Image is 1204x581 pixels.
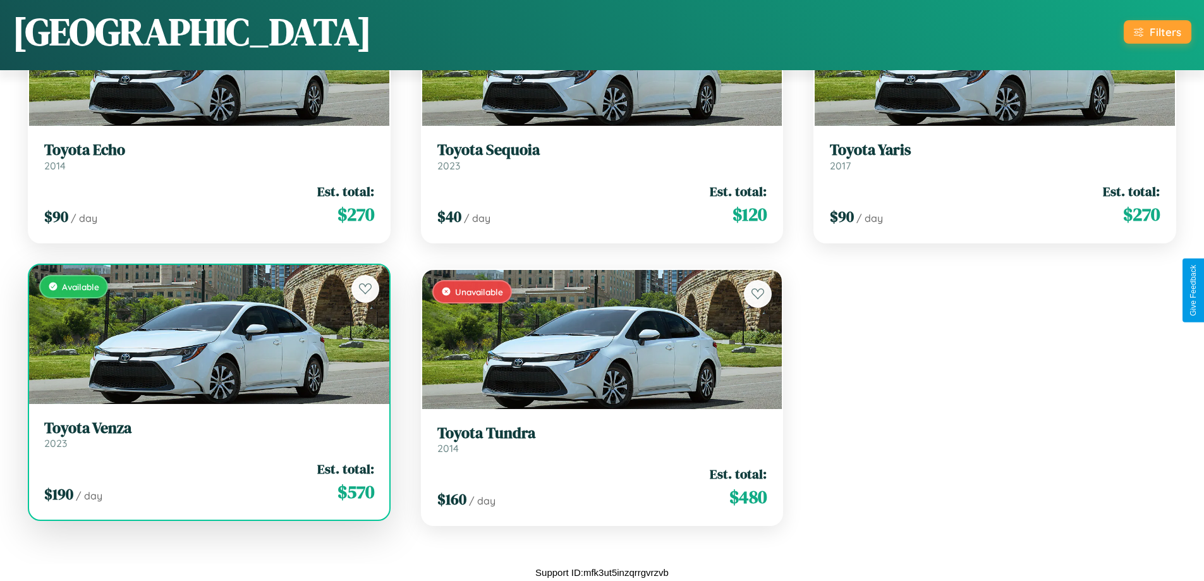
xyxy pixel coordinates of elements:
[830,141,1160,159] h3: Toyota Yaris
[830,141,1160,172] a: Toyota Yaris2017
[44,419,374,450] a: Toyota Venza2023
[317,182,374,200] span: Est. total:
[437,424,767,443] h3: Toyota Tundra
[733,202,767,227] span: $ 120
[437,489,466,510] span: $ 160
[469,494,496,507] span: / day
[44,141,374,159] h3: Toyota Echo
[317,460,374,478] span: Est. total:
[1123,202,1160,227] span: $ 270
[455,286,503,297] span: Unavailable
[71,212,97,224] span: / day
[337,202,374,227] span: $ 270
[44,206,68,227] span: $ 90
[62,281,99,292] span: Available
[830,206,854,227] span: $ 90
[729,484,767,510] span: $ 480
[44,159,66,172] span: 2014
[76,489,102,502] span: / day
[44,141,374,172] a: Toyota Echo2014
[710,465,767,483] span: Est. total:
[464,212,490,224] span: / day
[337,479,374,505] span: $ 570
[437,141,767,159] h3: Toyota Sequoia
[1189,265,1198,316] div: Give Feedback
[44,437,67,450] span: 2023
[1150,25,1181,39] div: Filters
[437,141,767,172] a: Toyota Sequoia2023
[1124,20,1191,44] button: Filters
[13,6,372,58] h1: [GEOGRAPHIC_DATA]
[437,424,767,455] a: Toyota Tundra2014
[44,484,73,505] span: $ 190
[437,206,461,227] span: $ 40
[44,419,374,437] h3: Toyota Venza
[437,159,460,172] span: 2023
[856,212,883,224] span: / day
[1103,182,1160,200] span: Est. total:
[830,159,851,172] span: 2017
[437,442,459,455] span: 2014
[710,182,767,200] span: Est. total:
[535,564,669,581] p: Support ID: mfk3ut5inzqrrgvrzvb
